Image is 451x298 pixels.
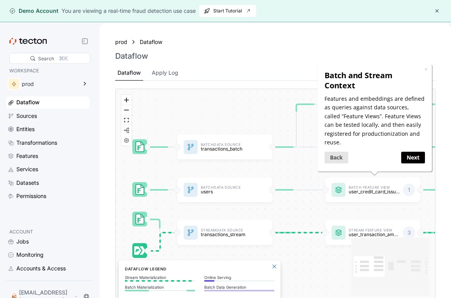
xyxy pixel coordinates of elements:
[349,186,400,189] p: Batch Feature View
[6,163,89,175] a: Services
[6,137,89,149] a: Transformations
[8,87,32,98] a: Back
[118,68,141,77] div: Dataflow
[16,237,29,246] div: Jobs
[152,68,178,77] div: Apply Log
[201,186,252,189] p: Batch Data Source
[349,232,400,237] p: user_transaction_amount_totals
[201,229,252,232] p: Stream Data Source
[201,189,252,194] p: users
[144,219,175,233] g: Edge from dataSource:transactions_stream_batch_source to dataSource:transactions_stream
[201,146,252,151] p: transactions_batch
[125,266,274,272] h6: Dataflow Legend
[6,110,89,122] a: Sources
[349,189,400,194] p: user_credit_card_issuer
[16,251,44,259] div: Monitoring
[204,5,251,17] span: Start Tutorial
[177,135,272,160] a: BatchData Sourcetransactions_batch
[121,105,132,115] button: zoom out
[9,67,86,75] p: WORKSPACE
[16,112,37,120] div: Sources
[16,152,38,160] div: Features
[59,54,68,63] div: ⌘K
[108,1,111,8] a: ×
[204,285,274,289] p: Batch Data Generation
[269,104,323,147] g: Edge from dataSource:transactions_batch to featureView:last_merchant_embedding
[61,7,196,15] div: You are viewing a real-time fraud detection use case
[199,5,256,17] button: Start Tutorial
[201,232,252,237] p: transactions_stream
[16,179,39,187] div: Datasets
[201,143,252,147] p: Batch Data Source
[403,226,415,239] div: 3
[16,98,40,107] div: Dataflow
[6,96,89,108] a: Dataflow
[6,190,89,202] a: Permissions
[403,184,415,196] div: 1
[270,262,279,271] button: Close Legend Panel
[16,138,57,147] div: Transformations
[125,285,195,289] p: Batch Materialization
[115,38,127,46] a: prod
[6,177,89,189] a: Datasets
[9,53,90,64] div: Search⌘K
[8,30,109,82] p: Features and embeddings are defined as queries against data sources, called “Feature Views”. Feat...
[140,38,167,46] a: Dataflow
[9,7,58,15] div: Demo Account
[121,95,132,145] div: React Flow controls
[6,263,89,274] a: Accounts & Access
[8,6,109,26] h3: Batch and Stream Context
[177,220,272,245] a: StreamData Sourcetransactions_stream
[115,51,148,61] h3: Dataflow
[121,95,132,105] button: zoom in
[22,81,77,87] div: prod
[16,165,38,174] div: Services
[325,220,420,245] a: Stream Feature Viewuser_transaction_amount_totals3
[204,275,274,280] p: Online Serving
[349,229,400,232] p: Stream Feature View
[145,233,175,251] g: Edge from dataSource:transactions_stream_stream_source to dataSource:transactions_stream
[38,55,54,62] div: Search
[177,177,272,202] a: BatchData Sourceusers
[108,0,111,9] div: Close tooltip
[85,87,109,98] a: Next
[6,236,89,247] a: Jobs
[121,115,132,125] button: fit view
[6,123,89,135] a: Entities
[125,275,195,280] p: Stream Materialization
[16,192,46,200] div: Permissions
[325,177,420,202] a: Batch Feature Viewuser_credit_card_issuer1
[16,264,66,273] div: Accounts & Access
[6,249,89,261] a: Monitoring
[6,150,89,162] a: Features
[16,125,35,133] div: Entities
[9,228,86,236] p: ACCOUNT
